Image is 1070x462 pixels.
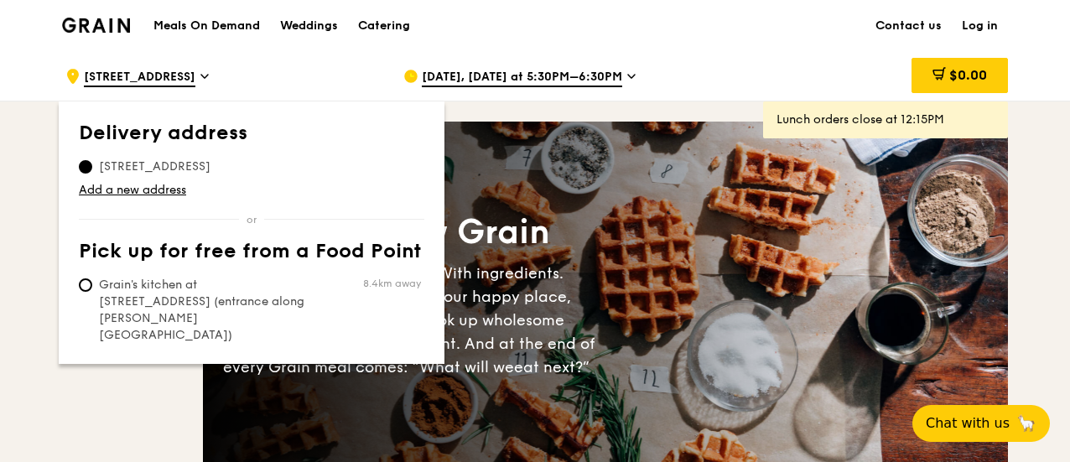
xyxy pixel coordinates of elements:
span: $0.00 [949,67,987,83]
a: Add a new address [79,182,424,199]
a: Weddings [270,1,348,51]
img: Grain [62,18,130,33]
input: Grain's kitchen at [STREET_ADDRESS] (entrance along [PERSON_NAME][GEOGRAPHIC_DATA])8.4km away [79,278,92,292]
h1: Meals On Demand [153,18,260,34]
div: Catering [358,1,410,51]
th: Pick up for free from a Food Point [79,240,424,270]
div: Weddings [280,1,338,51]
input: [STREET_ADDRESS] [79,160,92,174]
a: Log in [952,1,1008,51]
a: Catering [348,1,420,51]
span: 8.4km away [363,277,421,290]
span: Grain's kitchen at [STREET_ADDRESS] (entrance along [PERSON_NAME][GEOGRAPHIC_DATA]) [79,277,329,344]
span: eat next?” [514,358,590,376]
span: [STREET_ADDRESS] [79,158,231,175]
th: Delivery address [79,122,424,152]
span: Chat with us [926,413,1010,433]
span: [DATE], [DATE] at 5:30PM–6:30PM [422,69,622,87]
a: Contact us [865,1,952,51]
span: 🦙 [1016,413,1036,433]
button: Chat with us🦙 [912,405,1050,442]
span: [STREET_ADDRESS] [84,69,195,87]
div: Lunch orders close at 12:15PM [777,112,995,128]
